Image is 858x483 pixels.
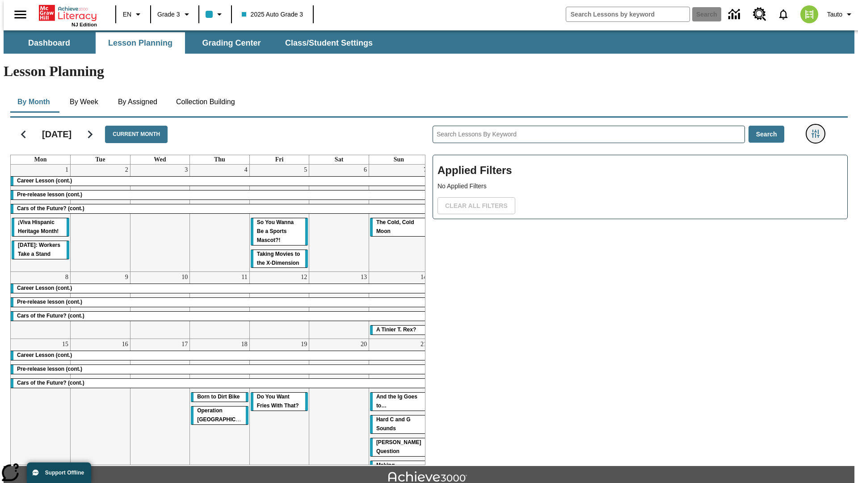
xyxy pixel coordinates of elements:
span: Cars of the Future? (cont.) [17,313,84,319]
div: Pre-release lesson (cont.) [11,365,429,374]
a: September 19, 2025 [299,339,309,350]
button: Language: EN, Select a language [119,6,147,22]
div: ¡Viva Hispanic Heritage Month! [12,218,69,236]
a: Sunday [392,155,406,164]
a: September 16, 2025 [120,339,130,350]
a: September 8, 2025 [63,272,70,283]
span: Cars of the Future? (cont.) [17,380,84,386]
a: September 4, 2025 [243,165,249,175]
span: A Tinier T. Rex? [376,326,416,333]
span: Pre-release lesson (cont.) [17,191,82,198]
p: No Applied Filters [437,182,843,191]
span: Taking Movies to the X-Dimension [257,251,300,266]
input: search field [566,7,690,21]
span: Cars of the Future? (cont.) [17,205,84,212]
a: Notifications [772,3,795,26]
span: The Cold, Cold Moon [376,219,414,234]
td: September 9, 2025 [71,272,130,339]
div: A Tinier T. Rex? [370,326,428,335]
td: September 6, 2025 [309,165,369,272]
span: And the Ig Goes to… [376,394,417,409]
div: Career Lesson (cont.) [11,284,429,293]
td: September 11, 2025 [190,272,250,339]
span: Born to Dirt Bike [197,394,240,400]
span: Pre-release lesson (cont.) [17,366,82,372]
span: So You Wanna Be a Sports Mascot?! [257,219,294,243]
a: September 18, 2025 [240,339,249,350]
a: September 21, 2025 [419,339,429,350]
button: Profile/Settings [824,6,858,22]
a: September 1, 2025 [63,165,70,175]
a: September 2, 2025 [123,165,130,175]
span: Operation London Bridge [197,407,254,423]
button: Grade: Grade 3, Select a grade [154,6,196,22]
button: Previous [12,123,35,146]
a: September 13, 2025 [359,272,369,283]
h1: Lesson Planning [4,63,854,80]
button: Dashboard [4,32,94,54]
button: By Week [62,91,106,113]
td: September 13, 2025 [309,272,369,339]
a: Resource Center, Will open in new tab [748,2,772,26]
div: Making Predictions [370,461,428,479]
div: Applied Filters [433,155,848,219]
span: Grading Center [202,38,261,48]
a: September 10, 2025 [180,272,189,283]
a: September 6, 2025 [362,165,369,175]
div: The Cold, Cold Moon [370,218,428,236]
button: Open side menu [7,1,34,28]
div: Home [39,3,97,27]
a: September 7, 2025 [422,165,429,175]
span: Career Lesson (cont.) [17,285,72,291]
td: September 10, 2025 [130,272,190,339]
a: September 17, 2025 [180,339,189,350]
td: September 14, 2025 [369,272,429,339]
td: September 5, 2025 [249,165,309,272]
td: September 4, 2025 [190,165,250,272]
span: Grade 3 [157,10,180,19]
div: Career Lesson (cont.) [11,177,429,186]
td: September 2, 2025 [71,165,130,272]
span: NJ Edition [71,22,97,27]
td: September 1, 2025 [11,165,71,272]
td: September 12, 2025 [249,272,309,339]
div: Calendar [3,114,425,465]
span: Support Offline [45,470,84,476]
input: Search Lessons By Keyword [433,126,744,143]
button: Collection Building [169,91,242,113]
button: Search [749,126,785,143]
div: Cars of the Future? (cont.) [11,379,429,388]
div: Joplin's Question [370,438,428,456]
div: Hard C and G Sounds [370,415,428,433]
span: Career Lesson (cont.) [17,352,72,358]
button: Current Month [105,126,168,143]
button: Filters Side menu [807,125,824,143]
button: By Month [10,91,57,113]
h2: [DATE] [42,129,71,140]
span: Tauto [827,10,842,19]
span: Making Predictions [376,462,405,477]
span: Do You Want Fries With That? [257,394,299,409]
a: Saturday [333,155,345,164]
a: September 12, 2025 [299,272,309,283]
td: September 3, 2025 [130,165,190,272]
div: And the Ig Goes to… [370,393,428,411]
div: Born to Dirt Bike [191,393,248,402]
div: Taking Movies to the X-Dimension [251,250,308,268]
span: Pre-release lesson (cont.) [17,299,82,305]
span: Labor Day: Workers Take a Stand [18,242,60,257]
span: 2025 Auto Grade 3 [242,10,303,19]
button: Lesson Planning [96,32,185,54]
div: Search [425,114,848,465]
div: SubNavbar [4,30,854,54]
span: EN [123,10,131,19]
a: Home [39,4,97,22]
button: Class color is light blue. Change class color [202,6,228,22]
button: Class/Student Settings [278,32,380,54]
a: September 9, 2025 [123,272,130,283]
button: Next [79,123,101,146]
a: Monday [33,155,49,164]
a: September 11, 2025 [240,272,249,283]
div: Operation London Bridge [191,407,248,424]
div: So You Wanna Be a Sports Mascot?! [251,218,308,245]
